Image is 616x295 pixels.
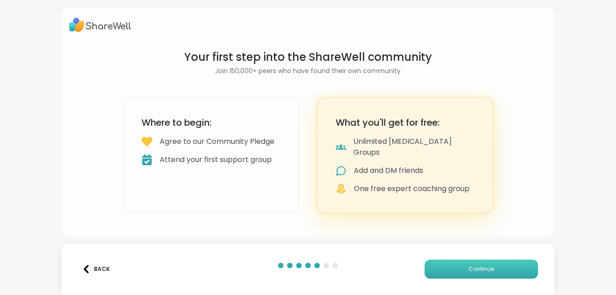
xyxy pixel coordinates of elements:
[354,183,469,194] div: One free expert coaching group
[69,15,131,35] img: ShareWell Logo
[160,154,272,165] div: Attend your first support group
[142,116,280,129] h3: Where to begin:
[123,50,493,64] h1: Your first step into the ShareWell community
[336,116,474,129] h3: What you'll get for free:
[123,66,493,76] h2: Join 150,000+ peers who have found their own community
[160,136,274,147] div: Agree to our Community Pledge
[425,260,538,279] button: Continue
[353,136,474,158] div: Unlimited [MEDICAL_DATA] Groups
[354,165,423,176] div: Add and DM friends
[469,265,494,273] span: Continue
[78,260,114,279] button: Back
[82,265,110,273] div: Back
